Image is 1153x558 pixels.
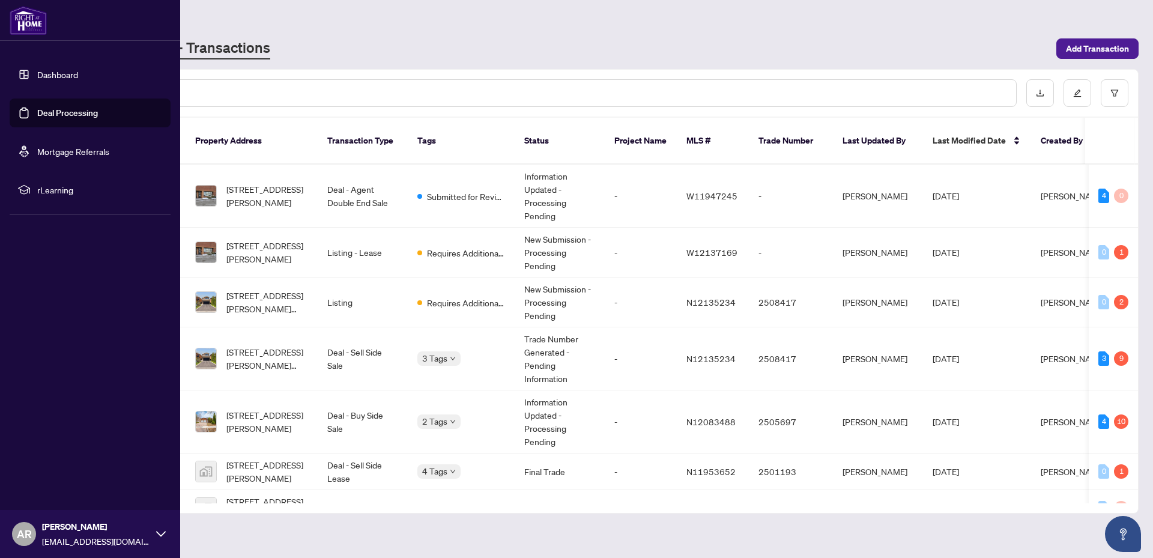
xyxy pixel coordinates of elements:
[1026,79,1054,107] button: download
[515,327,605,390] td: Trade Number Generated - Pending Information
[605,490,677,527] td: -
[318,453,408,490] td: Deal - Sell Side Lease
[515,453,605,490] td: Final Trade
[749,277,833,327] td: 2508417
[37,108,98,118] a: Deal Processing
[226,458,308,485] span: [STREET_ADDRESS][PERSON_NAME]
[196,498,216,518] img: thumbnail-img
[833,490,923,527] td: [PERSON_NAME]
[10,6,47,35] img: logo
[749,327,833,390] td: 2508417
[226,183,308,209] span: [STREET_ADDRESS][PERSON_NAME]
[226,408,308,435] span: [STREET_ADDRESS][PERSON_NAME]
[933,503,959,514] span: [DATE]
[1056,38,1139,59] button: Add Transaction
[37,146,109,157] a: Mortgage Referrals
[408,118,515,165] th: Tags
[37,183,162,196] span: rLearning
[1098,189,1109,203] div: 4
[1031,118,1103,165] th: Created By
[749,390,833,453] td: 2505697
[515,165,605,228] td: Information Updated - Processing Pending
[686,190,737,201] span: W11947245
[933,190,959,201] span: [DATE]
[1098,351,1109,366] div: 3
[833,118,923,165] th: Last Updated By
[1098,245,1109,259] div: 0
[833,165,923,228] td: [PERSON_NAME]
[833,453,923,490] td: [PERSON_NAME]
[1064,79,1091,107] button: edit
[196,242,216,262] img: thumbnail-img
[515,277,605,327] td: New Submission - Processing Pending
[686,247,737,258] span: W12137169
[833,277,923,327] td: [PERSON_NAME]
[833,327,923,390] td: [PERSON_NAME]
[749,165,833,228] td: -
[17,526,32,542] span: AR
[226,345,308,372] span: [STREET_ADDRESS][PERSON_NAME][PERSON_NAME]
[605,390,677,453] td: -
[450,356,456,362] span: down
[1098,414,1109,429] div: 4
[1098,464,1109,479] div: 0
[1101,79,1128,107] button: filter
[1114,414,1128,429] div: 10
[933,247,959,258] span: [DATE]
[196,292,216,312] img: thumbnail-img
[686,353,736,364] span: N12135234
[42,535,150,548] span: [EMAIL_ADDRESS][DOMAIN_NAME]
[1041,190,1106,201] span: [PERSON_NAME]
[933,297,959,308] span: [DATE]
[749,228,833,277] td: -
[749,490,833,527] td: 2501193
[605,277,677,327] td: -
[1114,464,1128,479] div: 1
[186,118,318,165] th: Property Address
[427,502,505,515] span: Requires Additional Docs
[196,186,216,206] img: thumbnail-img
[686,416,736,427] span: N12083488
[833,390,923,453] td: [PERSON_NAME]
[605,228,677,277] td: -
[1098,295,1109,309] div: 0
[686,466,736,477] span: N11953652
[318,490,408,527] td: Listing - Lease
[1041,297,1106,308] span: [PERSON_NAME]
[318,390,408,453] td: Deal - Buy Side Sale
[933,134,1006,147] span: Last Modified Date
[1041,416,1106,427] span: [PERSON_NAME]
[422,414,447,428] span: 2 Tags
[686,503,736,514] span: N11953652
[1114,245,1128,259] div: 1
[515,118,605,165] th: Status
[318,118,408,165] th: Transaction Type
[933,416,959,427] span: [DATE]
[196,461,216,482] img: thumbnail-img
[1041,503,1106,514] span: [PERSON_NAME]
[1110,89,1119,97] span: filter
[605,165,677,228] td: -
[196,348,216,369] img: thumbnail-img
[1066,39,1129,58] span: Add Transaction
[450,469,456,475] span: down
[450,419,456,425] span: down
[427,246,505,259] span: Requires Additional Docs
[226,495,308,521] span: [STREET_ADDRESS][PERSON_NAME]
[923,118,1031,165] th: Last Modified Date
[1114,501,1128,515] div: 0
[37,69,78,80] a: Dashboard
[1114,189,1128,203] div: 0
[427,190,505,203] span: Submitted for Review
[1073,89,1082,97] span: edit
[226,289,308,315] span: [STREET_ADDRESS][PERSON_NAME][PERSON_NAME]
[318,327,408,390] td: Deal - Sell Side Sale
[515,490,605,527] td: -
[749,118,833,165] th: Trade Number
[318,277,408,327] td: Listing
[749,453,833,490] td: 2501193
[422,351,447,365] span: 3 Tags
[1036,89,1044,97] span: download
[1105,516,1141,552] button: Open asap
[427,296,505,309] span: Requires Additional Docs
